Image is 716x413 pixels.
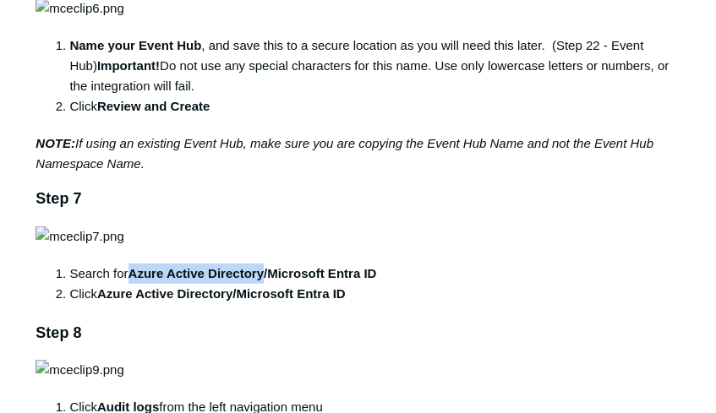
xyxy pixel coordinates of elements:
strong: your Event Hub [107,38,201,52]
strong: Review and Create [97,99,210,113]
li: Search for [69,264,680,284]
strong: NOTE: [36,136,75,150]
li: Click [69,96,680,117]
strong: Important! [97,58,160,73]
li: Click [69,284,680,304]
img: mceclip9.png [36,360,123,380]
img: mceclip7.png [36,226,123,247]
strong: Name [69,38,104,52]
em: If using an existing Event Hub, make sure you are copying the Event Hub Name and not the Event Hu... [36,136,653,171]
strong: Azure Active Directory/Microsoft Entra ID [97,286,346,301]
strong: Azure Active Directory/Microsoft Entra ID [128,266,377,280]
h3: Step 8 [36,321,680,345]
h3: Step 7 [36,187,680,211]
li: , and save this to a secure location as you will need this later. (Step 22 - Event Hub) Do not us... [69,35,680,96]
